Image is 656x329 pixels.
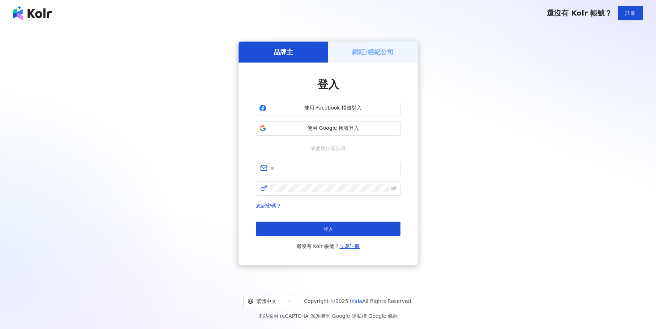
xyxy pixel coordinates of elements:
[332,313,367,319] a: Google 隱私權
[258,312,398,320] span: 本站採用 reCAPTCHA 保護機制
[256,222,400,236] button: 登入
[350,298,362,304] a: iKala
[304,297,413,305] span: Copyright © 2025 All Rights Reserved.
[317,78,339,91] span: 登入
[256,121,400,136] button: 使用 Google 帳號登入
[256,203,281,209] a: 忘記密碼？
[352,47,394,56] h5: 網紅/經紀公司
[625,10,635,16] span: 註冊
[367,313,369,319] span: |
[339,243,360,249] a: 立即註冊
[323,226,333,232] span: 登入
[269,104,397,112] span: 使用 Facebook 帳號登入
[618,6,643,20] button: 註冊
[296,242,360,251] span: 還沒有 Kolr 帳號？
[13,6,52,20] img: logo
[305,144,351,152] span: 或使用信箱註冊
[248,295,284,307] div: 繁體中文
[391,186,396,191] span: eye-invisible
[547,9,612,17] span: 還沒有 Kolr 帳號？
[274,47,293,56] h5: 品牌主
[256,101,400,115] button: 使用 Facebook 帳號登入
[269,125,397,132] span: 使用 Google 帳號登入
[368,313,398,319] a: Google 條款
[330,313,332,319] span: |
